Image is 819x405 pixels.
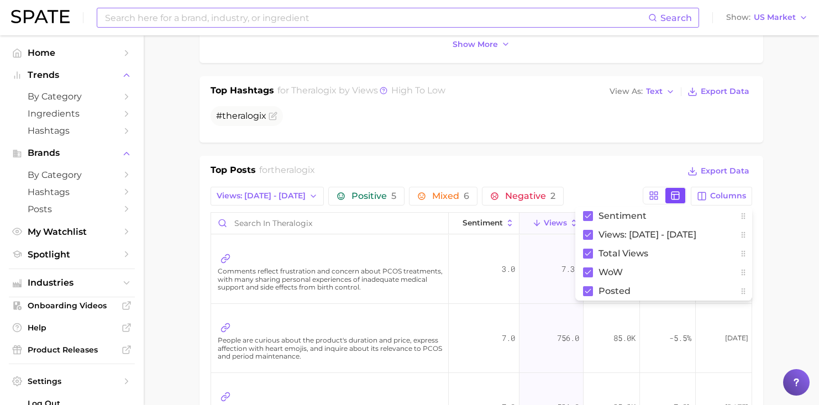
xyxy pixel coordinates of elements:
[502,262,515,276] span: 3.0
[211,213,448,234] input: Search in theralogix
[519,213,584,234] button: Views
[502,332,515,345] span: 7.0
[669,332,691,345] span: -5.5%
[291,85,337,96] span: theralogix
[660,13,692,23] span: Search
[277,84,445,99] h2: for by Views
[646,88,663,94] span: Text
[575,207,752,301] div: Columns
[28,108,116,119] span: Ingredients
[599,267,623,277] span: WoW
[211,84,274,99] h1: Top Hashtags
[599,286,631,296] span: Posted
[725,332,748,345] span: [DATE]
[28,125,116,136] span: Hashtags
[599,211,647,220] span: Sentiment
[259,164,315,180] h2: for
[211,164,256,180] h1: Top Posts
[9,44,135,61] a: Home
[28,70,116,80] span: Trends
[9,122,135,139] a: Hashtags
[28,91,116,102] span: by Category
[463,219,503,228] span: Sentiment
[9,183,135,201] a: Hashtags
[610,88,643,94] span: View As
[28,376,116,386] span: Settings
[710,191,746,201] span: Columns
[9,223,135,240] a: My Watchlist
[607,85,678,99] button: View AsText
[464,191,469,201] span: 6
[432,192,469,201] span: Mixed
[9,341,135,358] a: Product Releases
[222,111,266,121] span: theralogix
[28,48,116,58] span: Home
[28,323,116,333] span: Help
[28,278,116,288] span: Industries
[9,373,135,390] a: Settings
[561,262,579,276] span: 7.3k
[9,319,135,336] a: Help
[701,87,749,96] span: Export Data
[391,85,445,96] span: high to low
[218,267,444,291] span: Comments reflect frustration and concern about PCOS treatments, with many sharing personal experi...
[685,164,752,179] button: Export Data
[9,88,135,105] a: by Category
[28,345,116,355] span: Product Releases
[28,227,116,237] span: My Watchlist
[217,191,306,201] span: Views: [DATE] - [DATE]
[28,187,116,197] span: Hashtags
[218,336,444,360] span: People are curious about the product's duration and price, express affection with heart emojis, a...
[28,301,116,311] span: Onboarding Videos
[269,112,277,120] button: Flag as miscategorized or irrelevant
[28,148,116,158] span: Brands
[449,213,519,234] button: Sentiment
[28,170,116,180] span: by Category
[723,10,811,25] button: ShowUS Market
[505,192,555,201] span: Negative
[754,14,796,20] span: US Market
[701,166,749,176] span: Export Data
[557,332,579,345] span: 756.0
[9,67,135,83] button: Trends
[9,145,135,161] button: Brands
[599,230,696,239] span: Views: [DATE] - [DATE]
[685,84,752,99] button: Export Data
[104,8,648,27] input: Search here for a brand, industry, or ingredient
[453,40,498,49] span: Show more
[9,201,135,218] a: Posts
[391,191,396,201] span: 5
[216,111,266,121] span: #
[28,204,116,214] span: Posts
[9,105,135,122] a: Ingredients
[613,332,636,345] span: 85.0k
[599,249,648,258] span: Total Views
[9,166,135,183] a: by Category
[28,249,116,260] span: Spotlight
[726,14,750,20] span: Show
[9,246,135,263] a: Spotlight
[691,187,752,206] button: Columns
[450,37,513,52] button: Show more
[550,191,555,201] span: 2
[9,297,135,314] a: Onboarding Videos
[11,10,70,23] img: SPATE
[271,165,315,175] span: theralogix
[544,219,567,228] span: Views
[211,187,324,206] button: Views: [DATE] - [DATE]
[351,192,396,201] span: Positive
[9,275,135,291] button: Industries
